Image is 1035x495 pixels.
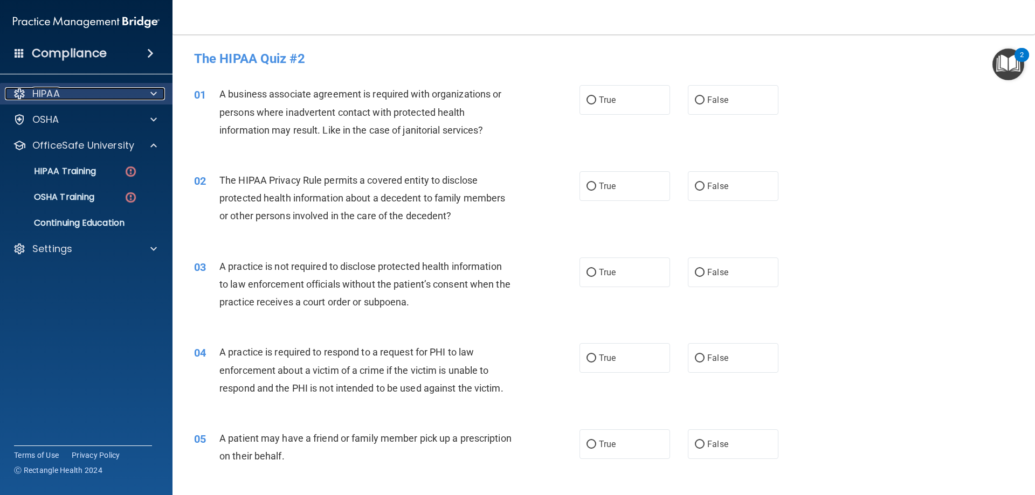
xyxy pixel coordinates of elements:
p: OSHA Training [7,192,94,203]
button: Open Resource Center, 2 new notifications [992,48,1024,80]
p: OfficeSafe University [32,139,134,152]
a: Terms of Use [14,450,59,461]
input: True [586,441,596,449]
span: A practice is required to respond to a request for PHI to law enforcement about a victim of a cri... [219,346,503,393]
span: 03 [194,261,206,274]
span: False [707,95,728,105]
span: False [707,439,728,449]
span: Ⓒ Rectangle Health 2024 [14,465,102,476]
span: 02 [194,175,206,187]
img: danger-circle.6113f641.png [124,165,137,178]
span: A patient may have a friend or family member pick up a prescription on their behalf. [219,433,512,462]
span: 05 [194,433,206,445]
p: OSHA [32,113,59,126]
a: OSHA [13,113,157,126]
a: Privacy Policy [72,450,120,461]
span: A business associate agreement is required with organizations or persons where inadvertent contac... [219,88,501,135]
a: Settings [13,242,157,255]
img: PMB logo [13,11,160,33]
img: danger-circle.6113f641.png [124,191,137,204]
p: Continuing Education [7,218,154,228]
span: True [599,181,616,191]
p: Settings [32,242,72,255]
span: A practice is not required to disclose protected health information to law enforcement officials ... [219,261,510,308]
span: The HIPAA Privacy Rule permits a covered entity to disclose protected health information about a ... [219,175,505,221]
a: OfficeSafe University [13,139,157,152]
input: True [586,354,596,362]
input: True [586,183,596,191]
p: HIPAA [32,87,60,100]
input: False [695,269,705,277]
input: False [695,96,705,104]
h4: The HIPAA Quiz #2 [194,52,1013,66]
span: 01 [194,88,206,101]
input: True [586,96,596,104]
div: 2 [1020,55,1024,69]
span: True [599,353,616,363]
span: True [599,95,616,105]
span: True [599,439,616,449]
input: False [695,183,705,191]
input: False [695,441,705,449]
span: False [707,181,728,191]
span: False [707,353,728,363]
input: False [695,354,705,362]
h4: Compliance [32,46,107,61]
span: 04 [194,346,206,359]
input: True [586,269,596,277]
a: HIPAA [13,87,157,100]
span: True [599,267,616,277]
span: False [707,267,728,277]
p: HIPAA Training [7,166,96,177]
